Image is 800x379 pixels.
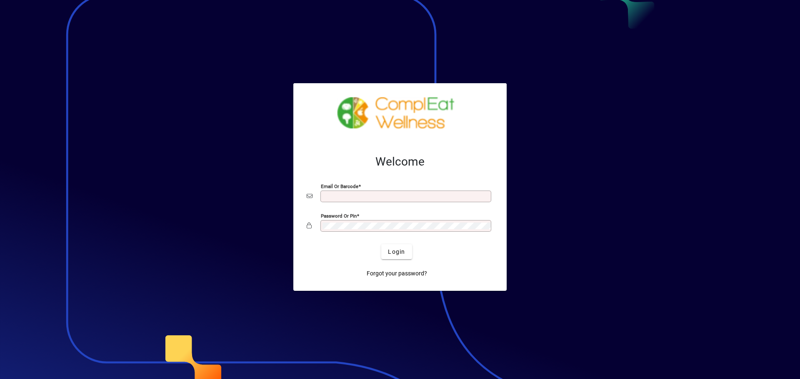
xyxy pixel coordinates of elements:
[321,183,358,189] mat-label: Email or Barcode
[363,266,430,281] a: Forgot your password?
[307,155,493,169] h2: Welcome
[367,269,427,278] span: Forgot your password?
[388,248,405,256] span: Login
[381,244,412,259] button: Login
[321,213,357,219] mat-label: Password or Pin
